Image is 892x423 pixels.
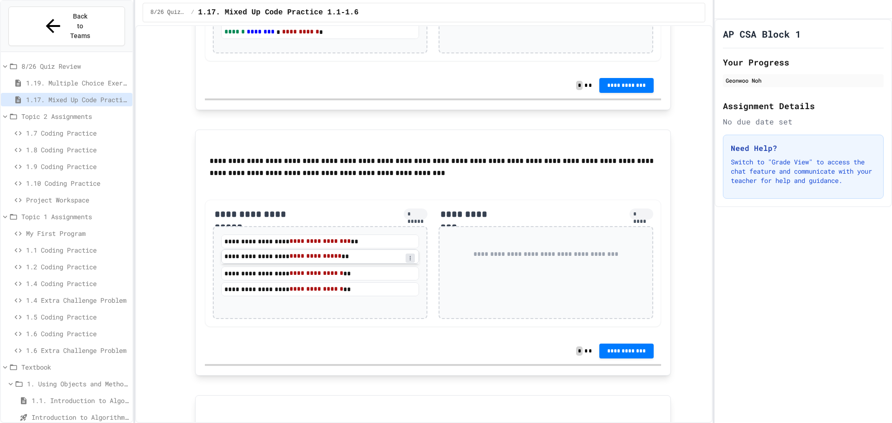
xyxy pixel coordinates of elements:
[723,27,801,40] h1: AP CSA Block 1
[723,56,884,69] h2: Your Progress
[198,7,359,18] span: 1.17. Mixed Up Code Practice 1.1-1.6
[69,12,91,41] span: Back to Teams
[26,78,129,88] span: 1.19. Multiple Choice Exercises for Unit 1a (1.1-1.6)
[32,412,129,422] span: Introduction to Algorithms, Programming, and Compilers
[21,362,129,372] span: Textbook
[26,262,129,272] span: 1.2 Coding Practice
[731,157,876,185] p: Switch to "Grade View" to access the chat feature and communicate with your teacher for help and ...
[8,7,125,46] button: Back to Teams
[26,228,129,238] span: My First Program
[21,212,129,221] span: Topic 1 Assignments
[26,295,129,305] span: 1.4 Extra Challenge Problem
[723,99,884,112] h2: Assignment Details
[26,145,129,155] span: 1.8 Coding Practice
[26,128,129,138] span: 1.7 Coding Practice
[26,279,129,288] span: 1.4 Coding Practice
[726,76,881,85] div: Geonwoo Noh
[32,396,129,405] span: 1.1. Introduction to Algorithms, Programming, and Compilers
[21,61,129,71] span: 8/26 Quiz Review
[26,345,129,355] span: 1.6 Extra Challenge Problem
[26,245,129,255] span: 1.1 Coding Practice
[151,9,187,16] span: 8/26 Quiz Review
[26,312,129,322] span: 1.5 Coding Practice
[191,9,194,16] span: /
[723,116,884,127] div: No due date set
[26,329,129,338] span: 1.6 Coding Practice
[27,379,129,389] span: 1. Using Objects and Methods
[26,195,129,205] span: Project Workspace
[26,95,129,104] span: 1.17. Mixed Up Code Practice 1.1-1.6
[731,143,876,154] h3: Need Help?
[26,178,129,188] span: 1.10 Coding Practice
[21,111,129,121] span: Topic 2 Assignments
[26,162,129,171] span: 1.9 Coding Practice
